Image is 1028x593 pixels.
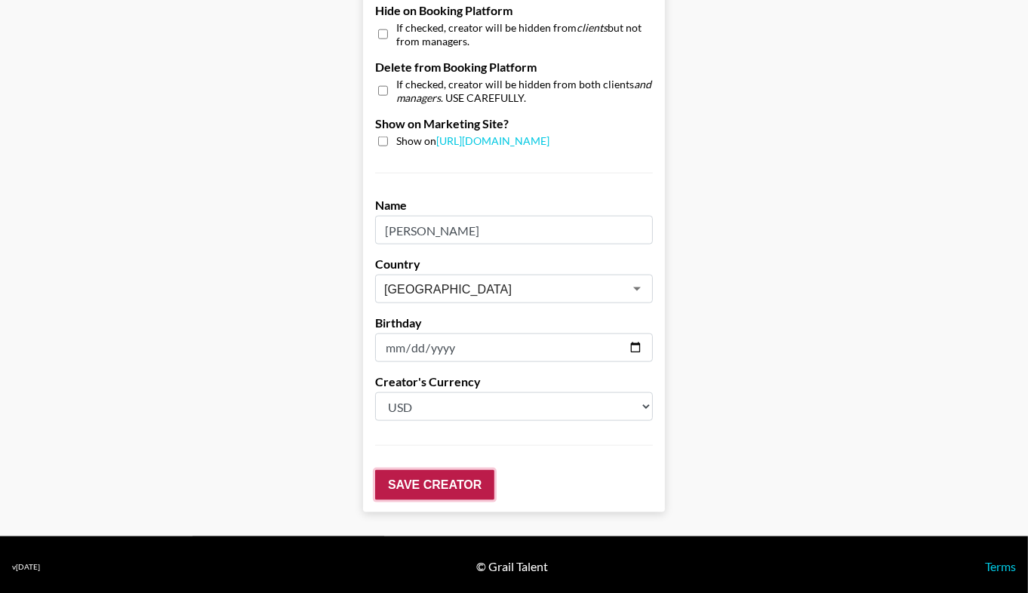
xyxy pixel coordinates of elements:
em: clients [577,21,608,34]
label: Creator's Currency [375,374,653,389]
div: © Grail Talent [477,559,549,574]
label: Country [375,257,653,272]
a: [URL][DOMAIN_NAME] [436,134,549,147]
label: Birthday [375,315,653,330]
em: and managers [396,78,651,104]
label: Hide on Booking Platform [375,3,653,18]
label: Delete from Booking Platform [375,60,653,75]
span: Show on [396,134,549,149]
label: Name [375,198,653,213]
button: Open [626,278,648,300]
span: If checked, creator will be hidden from but not from managers. [396,21,653,48]
span: If checked, creator will be hidden from both clients . USE CAREFULLY. [396,78,653,104]
input: Save Creator [375,470,494,500]
a: Terms [985,559,1016,573]
div: v [DATE] [12,562,40,572]
label: Show on Marketing Site? [375,116,653,131]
